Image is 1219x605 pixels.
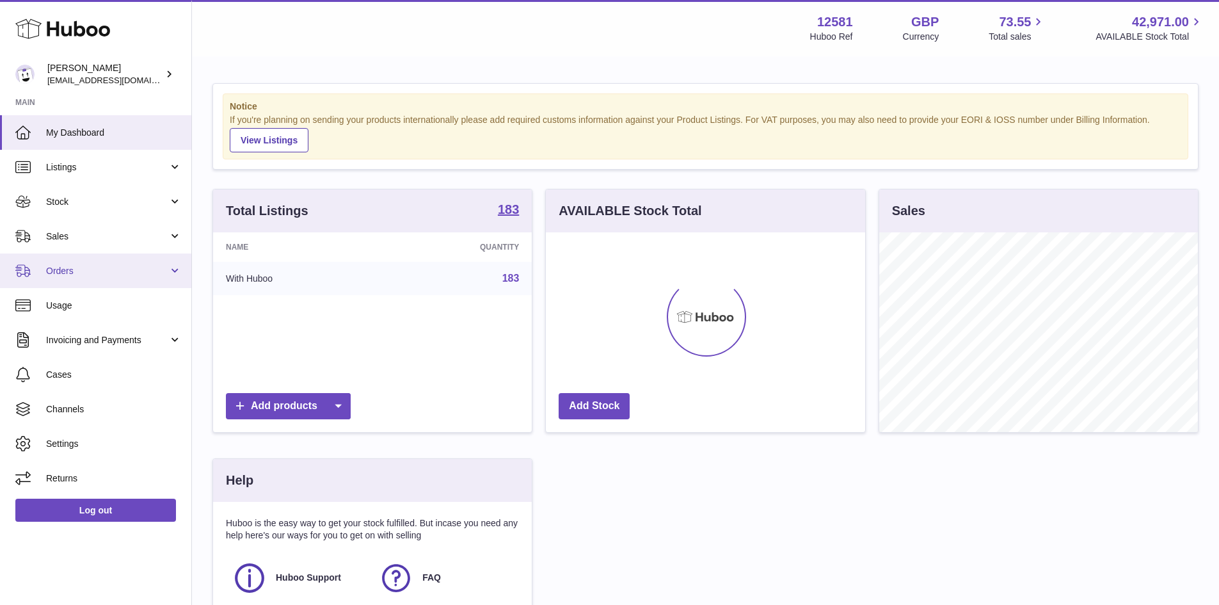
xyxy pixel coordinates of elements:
[559,202,701,220] h3: AVAILABLE Stock Total
[46,472,182,485] span: Returns
[226,517,519,542] p: Huboo is the easy way to get your stock fulfilled. But incase you need any help here's our ways f...
[1132,13,1189,31] span: 42,971.00
[46,127,182,139] span: My Dashboard
[989,13,1046,43] a: 73.55 Total sales
[230,128,308,152] a: View Listings
[46,403,182,415] span: Channels
[226,393,351,419] a: Add products
[232,561,366,595] a: Huboo Support
[226,202,308,220] h3: Total Listings
[498,203,519,218] a: 183
[810,31,853,43] div: Huboo Ref
[903,31,939,43] div: Currency
[213,262,381,295] td: With Huboo
[46,334,168,346] span: Invoicing and Payments
[276,572,341,584] span: Huboo Support
[47,62,163,86] div: [PERSON_NAME]
[1096,13,1204,43] a: 42,971.00 AVAILABLE Stock Total
[559,393,630,419] a: Add Stock
[502,273,520,284] a: 183
[46,369,182,381] span: Cases
[381,232,532,262] th: Quantity
[498,203,519,216] strong: 183
[46,230,168,243] span: Sales
[46,265,168,277] span: Orders
[422,572,441,584] span: FAQ
[379,561,513,595] a: FAQ
[46,196,168,208] span: Stock
[15,65,35,84] img: ibrewis@drink-trip.com
[15,499,176,522] a: Log out
[892,202,925,220] h3: Sales
[999,13,1031,31] span: 73.55
[230,101,1181,113] strong: Notice
[817,13,853,31] strong: 12581
[46,438,182,450] span: Settings
[47,75,188,85] span: [EMAIL_ADDRESS][DOMAIN_NAME]
[1096,31,1204,43] span: AVAILABLE Stock Total
[911,13,939,31] strong: GBP
[46,300,182,312] span: Usage
[230,114,1181,152] div: If you're planning on sending your products internationally please add required customs informati...
[989,31,1046,43] span: Total sales
[226,472,253,489] h3: Help
[46,161,168,173] span: Listings
[213,232,381,262] th: Name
